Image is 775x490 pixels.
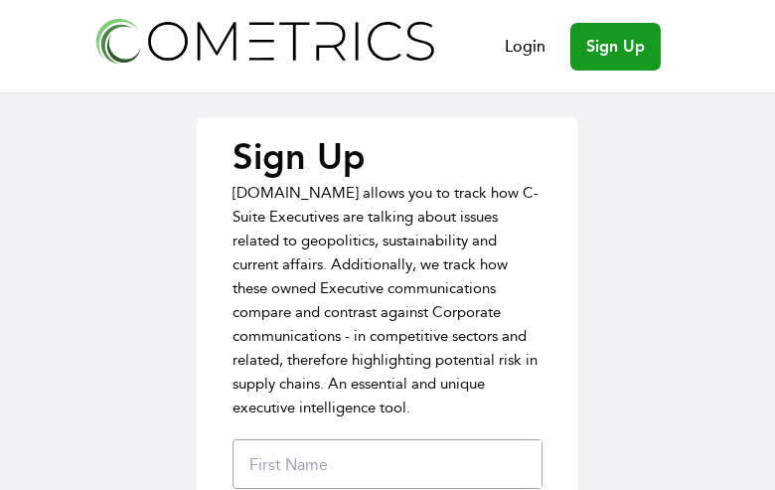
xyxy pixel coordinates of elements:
p: Sign Up [232,137,542,177]
img: Cometrics logo [90,12,438,69]
p: [DOMAIN_NAME] allows you to track how C-Suite Executives are talking about issues related to geop... [232,181,542,419]
input: First Name [241,440,542,488]
a: Sign Up [570,23,661,71]
a: Login [505,35,545,59]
